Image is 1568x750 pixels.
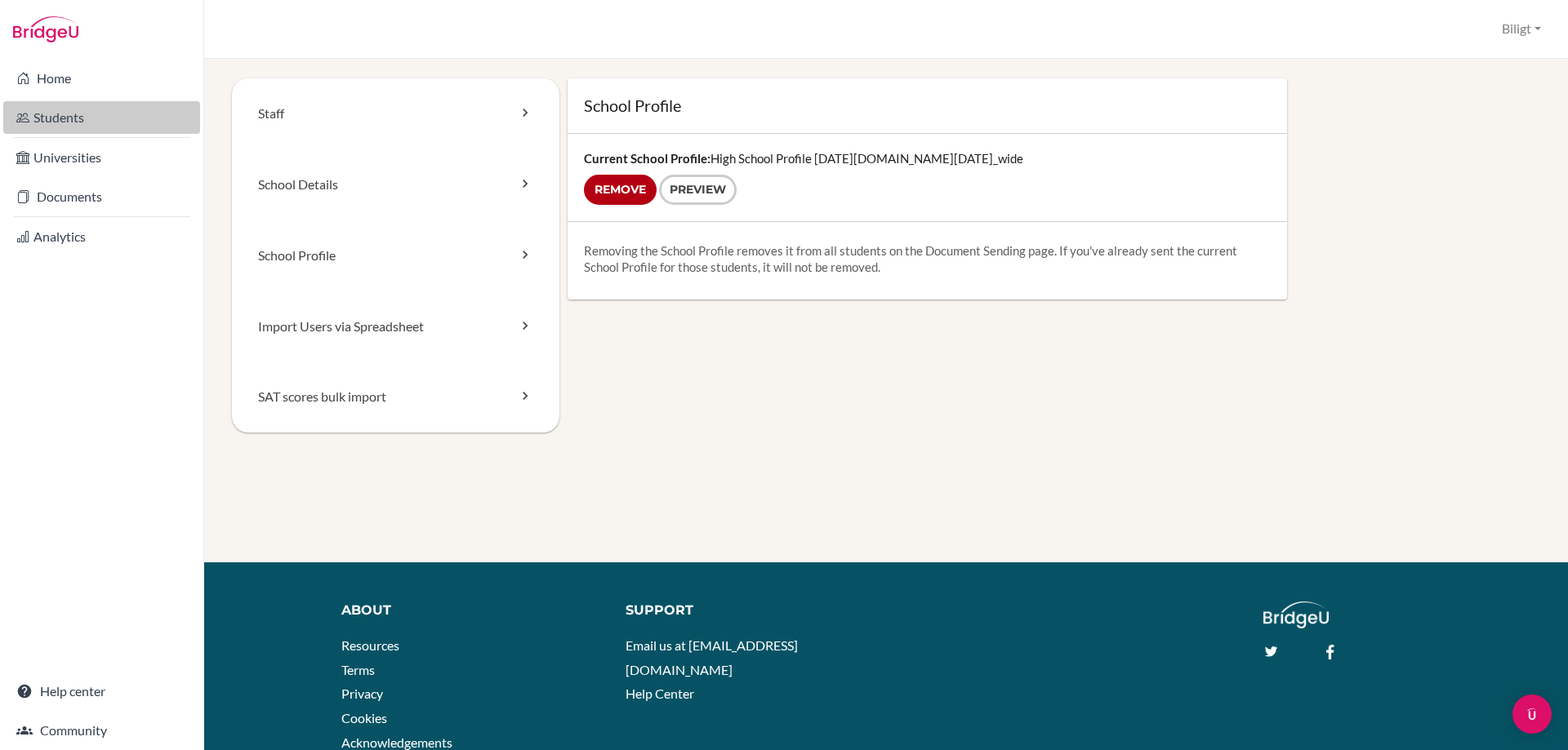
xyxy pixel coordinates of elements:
a: Email us at [EMAIL_ADDRESS][DOMAIN_NAME] [626,637,798,677]
a: Students [3,101,200,134]
a: SAT scores bulk import [232,362,559,433]
div: About [341,601,602,620]
img: Bridge-U [13,16,78,42]
a: Acknowledgements [341,734,452,750]
a: School Details [232,149,559,220]
a: Universities [3,141,200,174]
div: Open Intercom Messenger [1512,695,1552,734]
a: Documents [3,180,200,213]
div: High School Profile [DATE][DOMAIN_NAME][DATE]_wide [568,134,1287,221]
a: Cookies [341,710,387,726]
a: Staff [232,78,559,149]
img: logo_white@2x-f4f0deed5e89b7ecb1c2cc34c3e3d731f90f0f143d5ea2071677605dd97b5244.png [1263,601,1330,628]
p: Removing the School Profile removes it from all students on the Document Sending page. If you've ... [584,242,1271,275]
button: Biligt [1494,14,1548,44]
a: Import Users via Spreadsheet [232,291,559,362]
a: Analytics [3,220,200,253]
strong: Current School Profile: [584,151,710,166]
a: Help Center [626,686,694,701]
a: Community [3,714,200,747]
div: Support [626,601,871,620]
a: School Profile [232,220,559,291]
a: Resources [341,637,399,653]
a: Privacy [341,686,383,701]
a: Preview [659,175,737,205]
h1: School Profile [584,95,1271,117]
a: Terms [341,662,375,677]
a: Home [3,62,200,95]
a: Help center [3,675,200,708]
input: Remove [584,175,657,205]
